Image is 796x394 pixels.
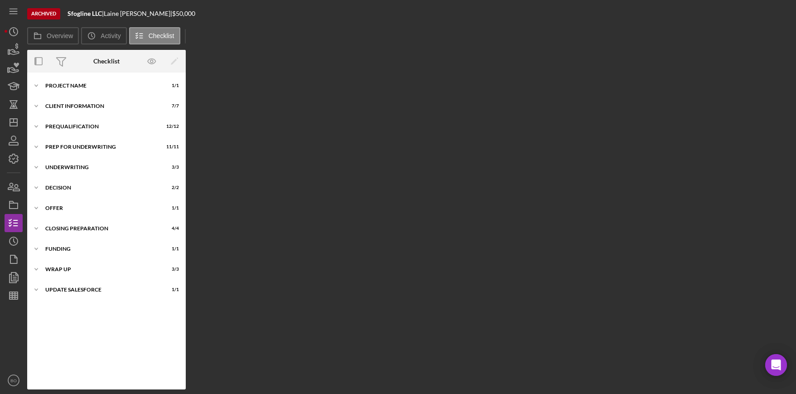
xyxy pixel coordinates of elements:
[45,246,156,252] div: Funding
[163,226,179,231] div: 4 / 4
[45,103,156,109] div: Client Information
[45,205,156,211] div: Offer
[45,267,156,272] div: Wrap Up
[27,8,60,19] div: Archived
[45,185,156,190] div: Decision
[163,287,179,292] div: 1 / 1
[81,27,126,44] button: Activity
[163,83,179,88] div: 1 / 1
[163,267,179,272] div: 3 / 3
[129,27,180,44] button: Checklist
[172,10,198,17] div: $50,000
[163,165,179,170] div: 3 / 3
[149,32,174,39] label: Checklist
[765,354,787,376] div: Open Intercom Messenger
[47,32,73,39] label: Overview
[163,246,179,252] div: 1 / 1
[93,58,120,65] div: Checklist
[163,103,179,109] div: 7 / 7
[45,287,156,292] div: Update Salesforce
[163,185,179,190] div: 2 / 2
[45,83,156,88] div: Project Name
[45,165,156,170] div: Underwriting
[45,226,156,231] div: Closing Preparation
[68,10,104,17] div: |
[163,124,179,129] div: 12 / 12
[5,371,23,389] button: BO
[101,32,121,39] label: Activity
[163,144,179,150] div: 11 / 11
[45,124,156,129] div: Prequalification
[104,10,172,17] div: Laine [PERSON_NAME] |
[45,144,156,150] div: Prep for Underwriting
[163,205,179,211] div: 1 / 1
[10,378,17,383] text: BO
[68,10,102,17] b: Sfogline LLC
[27,27,79,44] button: Overview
